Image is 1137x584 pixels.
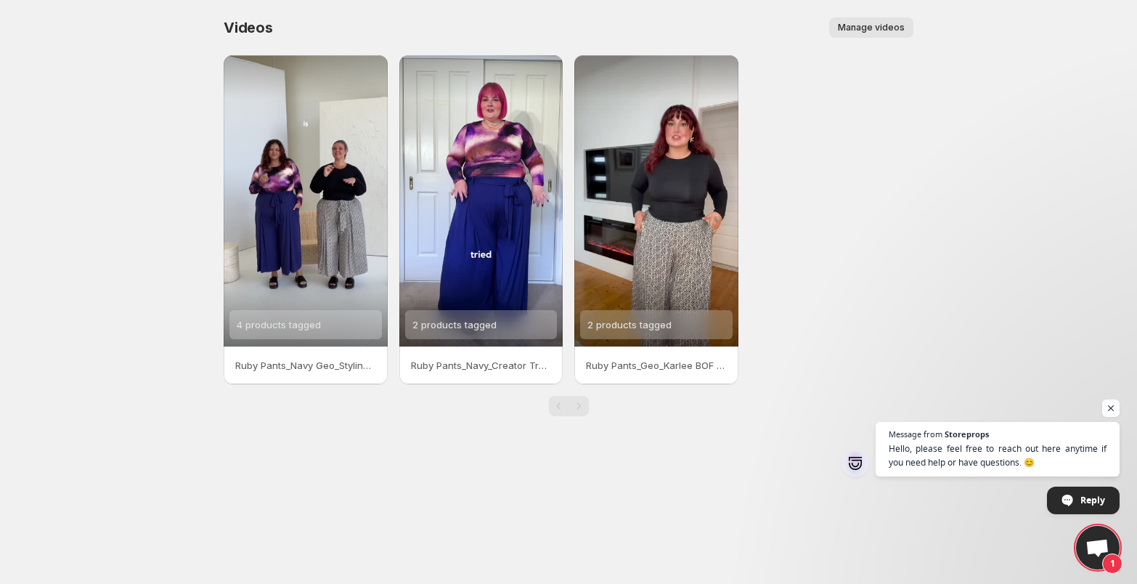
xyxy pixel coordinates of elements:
span: 4 products tagged [237,319,321,330]
span: Storeprops [945,430,989,438]
span: Message from [889,430,942,438]
nav: Pagination [549,396,589,416]
span: Reply [1080,487,1105,513]
span: 2 products tagged [587,319,672,330]
p: Ruby Pants_Navy Geo_Styling video 30s edit_Simone Annika_captions story 1 [235,358,376,373]
p: Ruby Pants_Geo_Karlee BOF video_usage expires 12825 1 [586,358,727,373]
a: Open chat [1076,526,1120,569]
button: Manage videos [829,17,913,38]
span: Hello, please feel free to reach out here anytime if you need help or have questions. 😊 [889,442,1107,469]
span: Manage videos [838,22,905,33]
span: 1 [1102,553,1122,574]
p: Ruby Pants_Navy_Creator Try On_SarahF_captions story 1 [411,358,552,373]
span: 2 products tagged [412,319,497,330]
span: Videos [224,19,273,36]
